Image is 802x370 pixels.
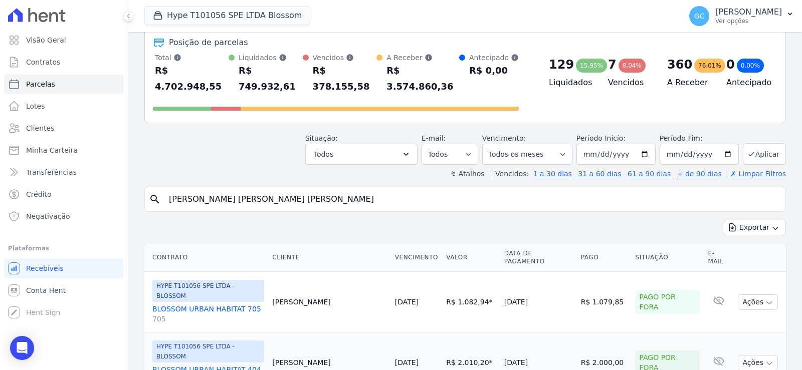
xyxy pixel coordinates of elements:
[4,258,124,278] a: Recebíveis
[4,118,124,138] a: Clientes
[169,37,248,49] div: Posição de parcelas
[305,134,338,142] label: Situação:
[442,272,500,332] td: R$ 1.082,94
[704,243,734,272] th: E-mail
[576,59,607,73] div: 15,95%
[4,52,124,72] a: Contratos
[576,134,626,142] label: Período Inicío:
[491,170,529,178] label: Vencidos:
[667,77,710,89] h4: A Receber
[239,53,303,63] div: Liquidados
[26,123,54,133] span: Clientes
[26,211,70,221] span: Negativação
[386,53,459,63] div: A Receber
[450,170,484,178] label: ↯ Atalhos
[737,59,764,73] div: 0,00%
[726,57,735,73] div: 0
[726,170,786,178] a: ✗ Limpar Filtros
[149,193,161,205] i: search
[608,77,651,89] h4: Vencidos
[442,243,500,272] th: Valor
[391,243,442,272] th: Vencimento
[694,13,705,20] span: GC
[8,242,120,254] div: Plataformas
[628,170,671,178] a: 61 a 90 dias
[10,336,34,360] div: Open Intercom Messenger
[26,79,55,89] span: Parcelas
[4,280,124,300] a: Conta Hent
[549,57,574,73] div: 129
[667,57,692,73] div: 360
[26,145,78,155] span: Minha Carteira
[4,30,124,50] a: Visão Geral
[268,243,390,272] th: Cliente
[314,148,333,160] span: Todos
[4,140,124,160] a: Minha Carteira
[4,184,124,204] a: Crédito
[305,144,418,165] button: Todos
[4,74,124,94] a: Parcelas
[152,304,264,324] a: BLOSSOM URBAN HABITAT 705705
[144,6,310,25] button: Hype T101056 SPE LTDA Blossom
[239,63,303,95] div: R$ 749.932,61
[738,294,778,310] button: Ações
[144,243,268,272] th: Contrato
[4,206,124,226] a: Negativação
[152,280,264,302] span: HYPE T101056 SPE LTDA - BLOSSOM
[152,314,264,324] span: 705
[743,143,786,165] button: Aplicar
[660,133,739,144] label: Período Fim:
[386,63,459,95] div: R$ 3.574.860,36
[4,162,124,182] a: Transferências
[152,340,264,362] span: HYPE T101056 SPE LTDA - BLOSSOM
[726,77,769,89] h4: Antecipado
[268,272,390,332] td: [PERSON_NAME]
[608,57,617,73] div: 7
[577,272,632,332] td: R$ 1.079,85
[422,134,446,142] label: E-mail:
[533,170,572,178] a: 1 a 30 dias
[715,17,782,25] p: Ver opções
[26,57,60,67] span: Contratos
[577,243,632,272] th: Pago
[677,170,722,178] a: + de 90 dias
[469,53,519,63] div: Antecipado
[395,298,419,306] a: [DATE]
[395,358,419,366] a: [DATE]
[631,243,704,272] th: Situação
[26,189,52,199] span: Crédito
[715,7,782,17] p: [PERSON_NAME]
[313,53,377,63] div: Vencidos
[549,77,592,89] h4: Liquidados
[681,2,802,30] button: GC [PERSON_NAME] Ver opções
[619,59,646,73] div: 8,04%
[26,35,66,45] span: Visão Geral
[635,290,700,314] div: Pago por fora
[578,170,621,178] a: 31 a 60 dias
[26,285,66,295] span: Conta Hent
[26,167,77,177] span: Transferências
[500,243,577,272] th: Data de Pagamento
[4,96,124,116] a: Lotes
[163,189,781,209] input: Buscar por nome do lote ou do cliente
[155,63,229,95] div: R$ 4.702.948,55
[313,63,377,95] div: R$ 378.155,58
[482,134,526,142] label: Vencimento:
[500,272,577,332] td: [DATE]
[469,63,519,79] div: R$ 0,00
[26,263,64,273] span: Recebíveis
[694,59,725,73] div: 76,01%
[155,53,229,63] div: Total
[26,101,45,111] span: Lotes
[723,220,786,235] button: Exportar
